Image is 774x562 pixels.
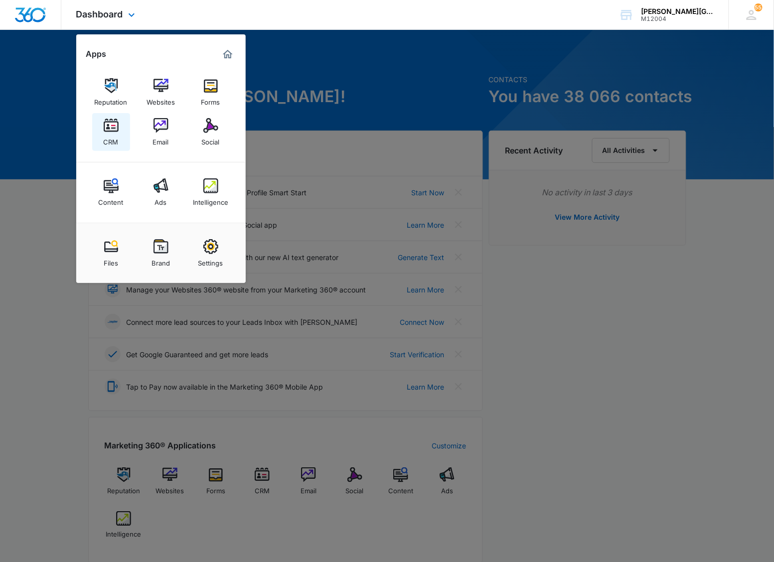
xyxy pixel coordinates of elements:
a: Settings [192,234,230,272]
a: Intelligence [192,173,230,211]
a: Email [142,113,180,151]
div: Forms [201,93,220,106]
div: account id [641,15,714,22]
a: Content [92,173,130,211]
a: Websites [142,73,180,111]
div: notifications count [755,3,763,11]
div: Reputation [95,93,128,106]
div: Social [202,133,220,146]
div: Files [104,254,118,267]
div: Settings [198,254,223,267]
a: CRM [92,113,130,151]
div: Email [153,133,169,146]
a: Ads [142,173,180,211]
div: CRM [104,133,119,146]
div: Websites [147,93,175,106]
span: 55 [755,3,763,11]
a: Marketing 360® Dashboard [220,46,236,62]
div: Content [99,193,124,206]
a: Files [92,234,130,272]
a: Reputation [92,73,130,111]
div: account name [641,7,714,15]
div: Brand [152,254,170,267]
a: Brand [142,234,180,272]
a: Forms [192,73,230,111]
a: Social [192,113,230,151]
div: Intelligence [193,193,228,206]
div: Ads [155,193,167,206]
h2: Apps [86,49,107,59]
span: Dashboard [76,9,123,19]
